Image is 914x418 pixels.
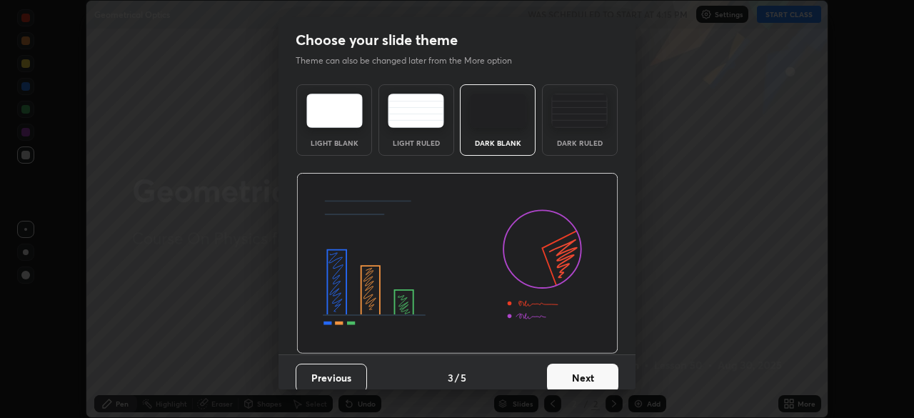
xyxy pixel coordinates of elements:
div: Dark Blank [469,139,526,146]
div: Light Blank [306,139,363,146]
button: Previous [296,364,367,392]
h2: Choose your slide theme [296,31,458,49]
p: Theme can also be changed later from the More option [296,54,527,67]
h4: / [455,370,459,385]
h4: 5 [461,370,466,385]
h4: 3 [448,370,453,385]
div: Light Ruled [388,139,445,146]
button: Next [547,364,618,392]
img: darkTheme.f0cc69e5.svg [470,94,526,128]
img: lightRuledTheme.5fabf969.svg [388,94,444,128]
img: darkRuledTheme.de295e13.svg [551,94,608,128]
div: Dark Ruled [551,139,608,146]
img: darkThemeBanner.d06ce4a2.svg [296,173,618,354]
img: lightTheme.e5ed3b09.svg [306,94,363,128]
